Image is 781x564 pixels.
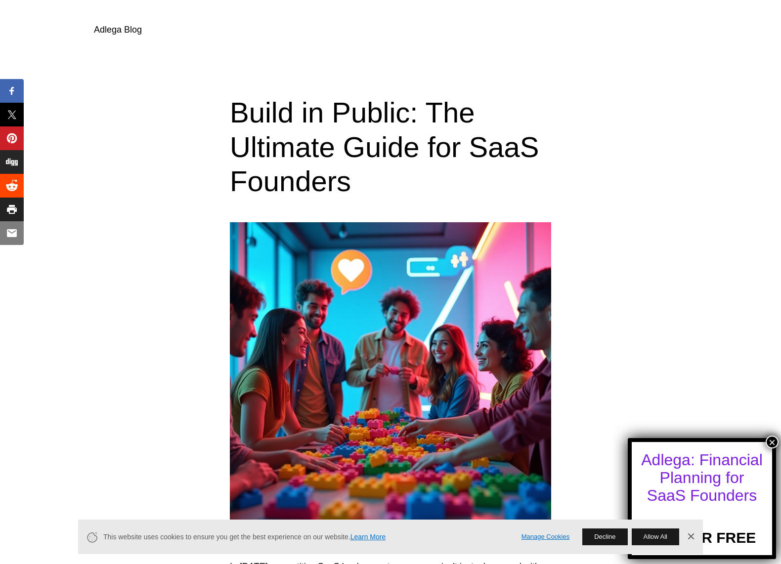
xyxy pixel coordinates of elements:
[648,513,756,546] a: TRY FOR FREE
[683,529,698,544] a: Dismiss Banner
[94,25,142,35] a: Adlega Blog
[582,528,627,545] button: Decline
[521,532,570,542] a: Manage Cookies
[230,95,551,199] h1: Build in Public: The Ultimate Guide for SaaS Founders
[350,533,386,541] a: Learn More
[86,531,98,543] svg: Cookie Icon
[641,451,763,504] div: Adlega: Financial Planning for SaaS Founders
[766,436,779,448] button: Close
[103,532,508,542] span: This website uses cookies to ensure you get the best experience on our website.
[230,222,551,543] img: Build in Public
[632,528,679,545] button: Allow All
